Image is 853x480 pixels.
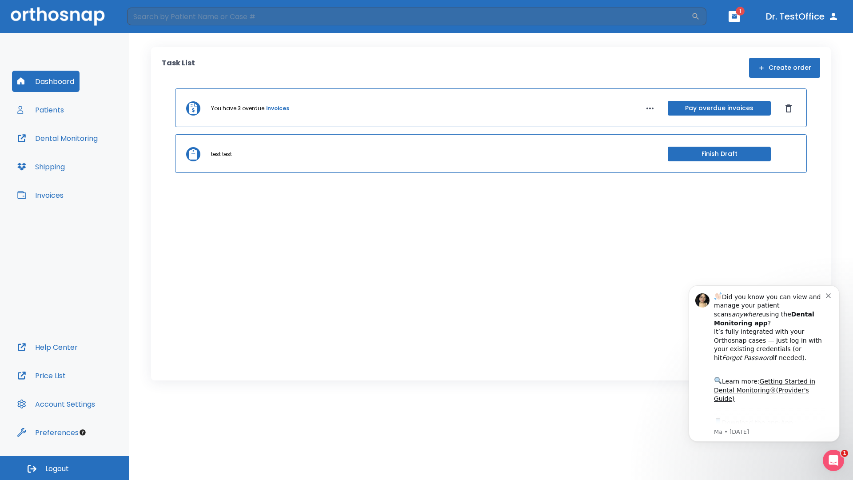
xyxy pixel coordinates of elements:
[127,8,691,25] input: Search by Patient Name or Case #
[39,145,151,190] div: Download the app: | ​ Let us know if you need help getting started!
[823,450,844,471] iframe: Intercom live chat
[781,101,796,116] button: Dismiss
[668,147,771,161] button: Finish Draft
[668,101,771,116] button: Pay overdue invoices
[736,7,745,16] span: 1
[841,450,848,457] span: 1
[79,428,87,436] div: Tooltip anchor
[211,150,232,158] p: test test
[45,464,69,474] span: Logout
[11,7,105,25] img: Orthosnap
[266,104,289,112] a: invoices
[12,99,69,120] button: Patients
[12,184,69,206] button: Invoices
[162,58,195,78] p: Task List
[675,272,853,456] iframe: Intercom notifications message
[211,104,264,112] p: You have 3 overdue
[12,156,70,177] button: Shipping
[151,19,158,26] button: Dismiss notification
[12,422,84,443] button: Preferences
[39,156,151,164] p: Message from Ma, sent 3w ago
[12,71,80,92] button: Dashboard
[12,128,103,149] button: Dental Monitoring
[762,8,842,24] button: Dr. TestOffice
[12,336,83,358] button: Help Center
[39,147,118,163] a: App Store
[749,58,820,78] button: Create order
[12,393,100,415] button: Account Settings
[12,365,71,386] button: Price List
